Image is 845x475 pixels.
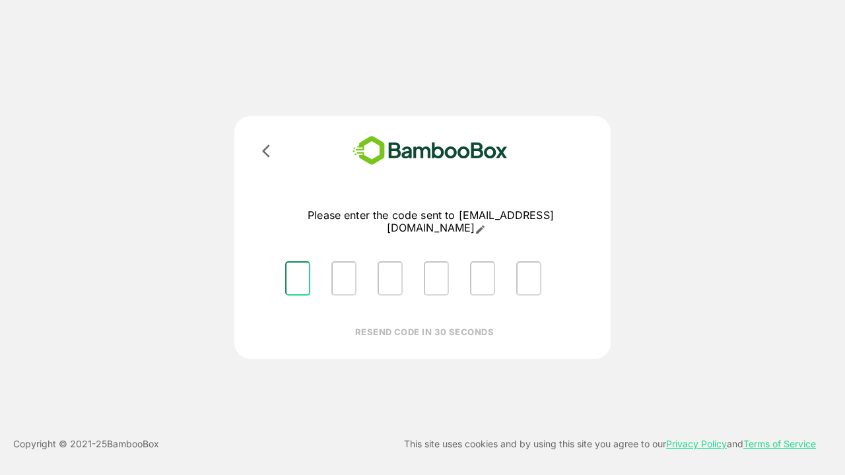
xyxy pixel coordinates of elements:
input: Please enter OTP character 4 [424,261,449,296]
a: Privacy Policy [666,438,727,449]
p: Copyright © 2021- 25 BambooBox [13,436,159,452]
input: Please enter OTP character 6 [516,261,541,296]
p: This site uses cookies and by using this site you agree to our and [404,436,816,452]
input: Please enter OTP character 1 [285,261,310,296]
a: Terms of Service [743,438,816,449]
input: Please enter OTP character 2 [331,261,356,296]
p: Please enter the code sent to [EMAIL_ADDRESS][DOMAIN_NAME] [275,209,587,235]
input: Please enter OTP character 3 [378,261,403,296]
input: Please enter OTP character 5 [470,261,495,296]
img: bamboobox [333,132,527,170]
